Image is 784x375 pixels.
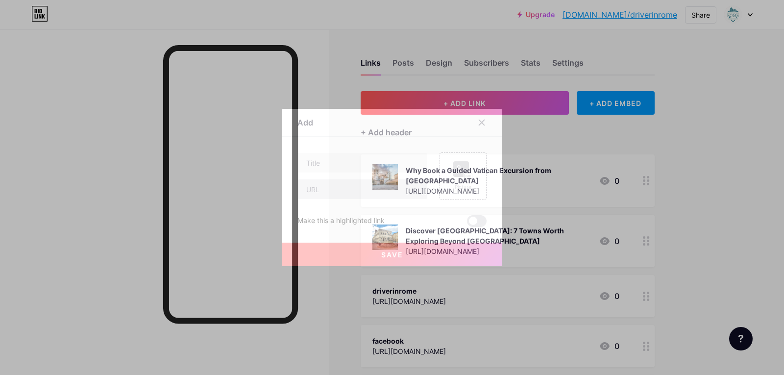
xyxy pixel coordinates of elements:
button: Save [282,243,502,266]
div: Picture [453,183,473,191]
span: Save [381,250,403,259]
input: URL [298,179,427,199]
div: Add [297,117,313,128]
input: Title [298,153,427,173]
div: Make this a highlighted link [297,215,385,227]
